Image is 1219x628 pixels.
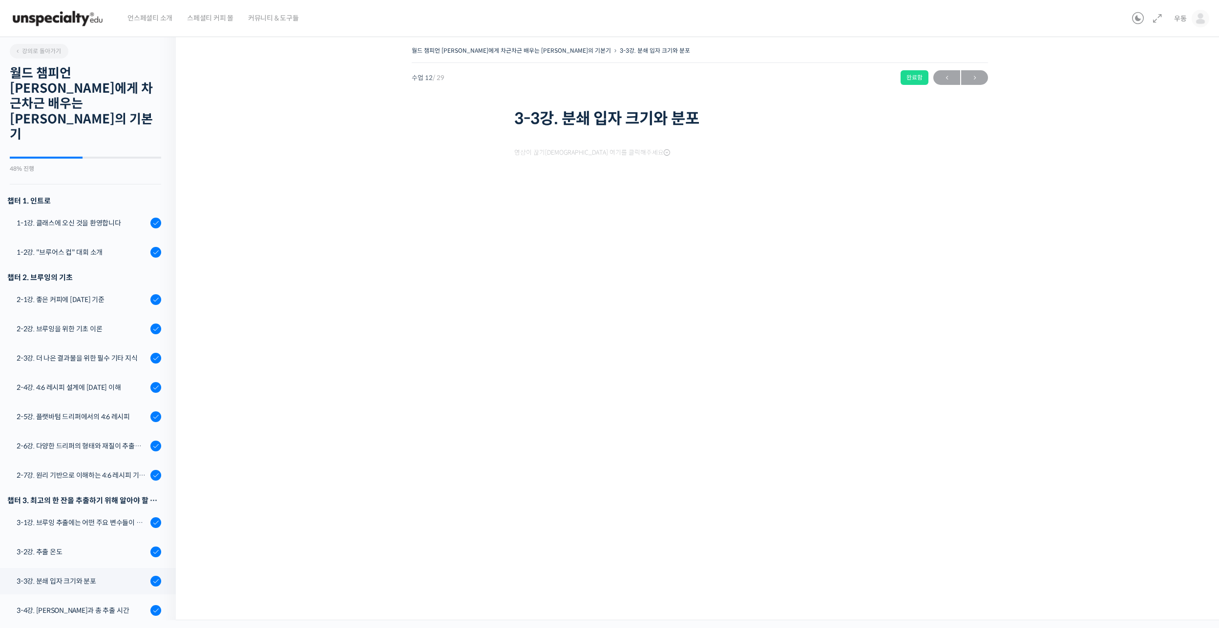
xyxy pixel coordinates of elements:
[17,411,147,422] div: 2-5강. 플랫바텀 드리퍼에서의 4:6 레시피
[7,494,161,507] div: 챕터 3. 최고의 한 잔을 추출하기 위해 알아야 할 응용 변수들
[10,166,161,172] div: 48% 진행
[17,218,147,228] div: 1-1강. 클래스에 오신 것을 환영합니다
[620,47,690,54] a: 3-3강. 분쇄 입자 크기와 분포
[15,47,61,55] span: 강의로 돌아가기
[412,47,611,54] a: 월드 챔피언 [PERSON_NAME]에게 차근차근 배우는 [PERSON_NAME]의 기본기
[933,71,960,84] span: ←
[10,44,68,59] a: 강의로 돌아가기
[412,75,444,81] span: 수업 12
[514,109,885,128] h1: 3-3강. 분쇄 입자 크기와 분포
[17,353,147,364] div: 2-3강. 더 나은 결과물을 위한 필수 기타 지식
[17,247,147,258] div: 1-2강. "브루어스 컵" 대회 소개
[7,194,161,207] h3: 챕터 1. 인트로
[514,149,670,157] span: 영상이 끊기[DEMOGRAPHIC_DATA] 여기를 클릭해주세요
[961,70,988,85] a: 다음→
[17,605,147,616] div: 3-4강. [PERSON_NAME]과 총 추출 시간
[17,441,147,451] div: 2-6강. 다양한 드리퍼의 형태와 재질이 추출에 미치는 영향
[961,71,988,84] span: →
[17,576,147,587] div: 3-3강. 분쇄 입자 크기와 분포
[17,547,147,557] div: 3-2강. 추출 온도
[17,324,147,334] div: 2-2강. 브루잉을 위한 기초 이론
[17,294,147,305] div: 2-1강. 좋은 커피에 [DATE] 기준
[17,517,147,528] div: 3-1강. 브루잉 추출에는 어떤 주요 변수들이 있는가
[10,66,161,142] h2: 월드 챔피언 [PERSON_NAME]에게 차근차근 배우는 [PERSON_NAME]의 기본기
[17,470,147,481] div: 2-7강. 원리 기반으로 이해하는 4:6 레시피 기본 버전
[933,70,960,85] a: ←이전
[433,74,444,82] span: / 29
[7,271,161,284] div: 챕터 2. 브루잉의 기초
[901,70,928,85] div: 완료함
[1174,14,1187,23] span: 우동
[17,382,147,393] div: 2-4강. 4:6 레시피 설계에 [DATE] 이해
